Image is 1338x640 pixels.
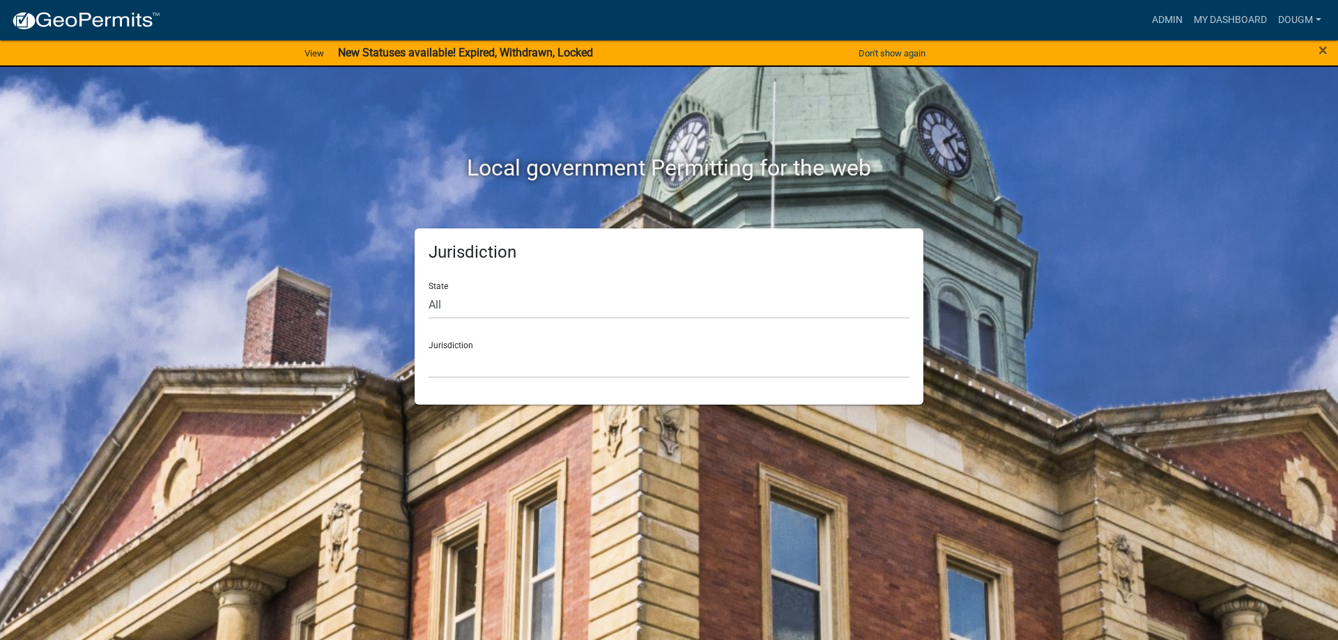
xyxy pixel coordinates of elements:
a: Admin [1146,7,1188,33]
h5: Jurisdiction [429,242,909,263]
a: My Dashboard [1188,7,1272,33]
strong: New Statuses available! Expired, Withdrawn, Locked [338,46,593,59]
button: Close [1318,42,1328,58]
span: × [1318,40,1328,60]
h2: Local government Permitting for the web [282,155,1056,181]
a: View [299,42,330,65]
a: Dougm [1272,7,1327,33]
button: Don't show again [853,42,931,65]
